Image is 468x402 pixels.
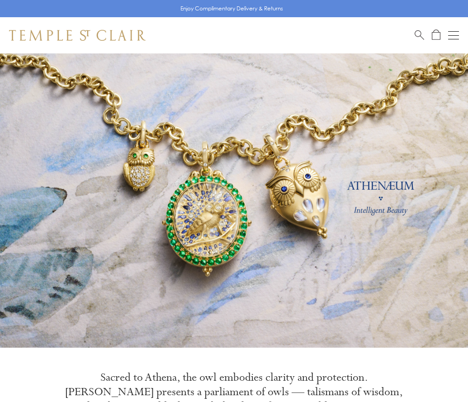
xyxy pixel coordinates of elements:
a: Open Shopping Bag [432,29,440,41]
button: Open navigation [448,30,459,41]
a: Search [415,29,424,41]
p: Enjoy Complimentary Delivery & Returns [180,4,283,13]
img: Temple St. Clair [9,30,146,41]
